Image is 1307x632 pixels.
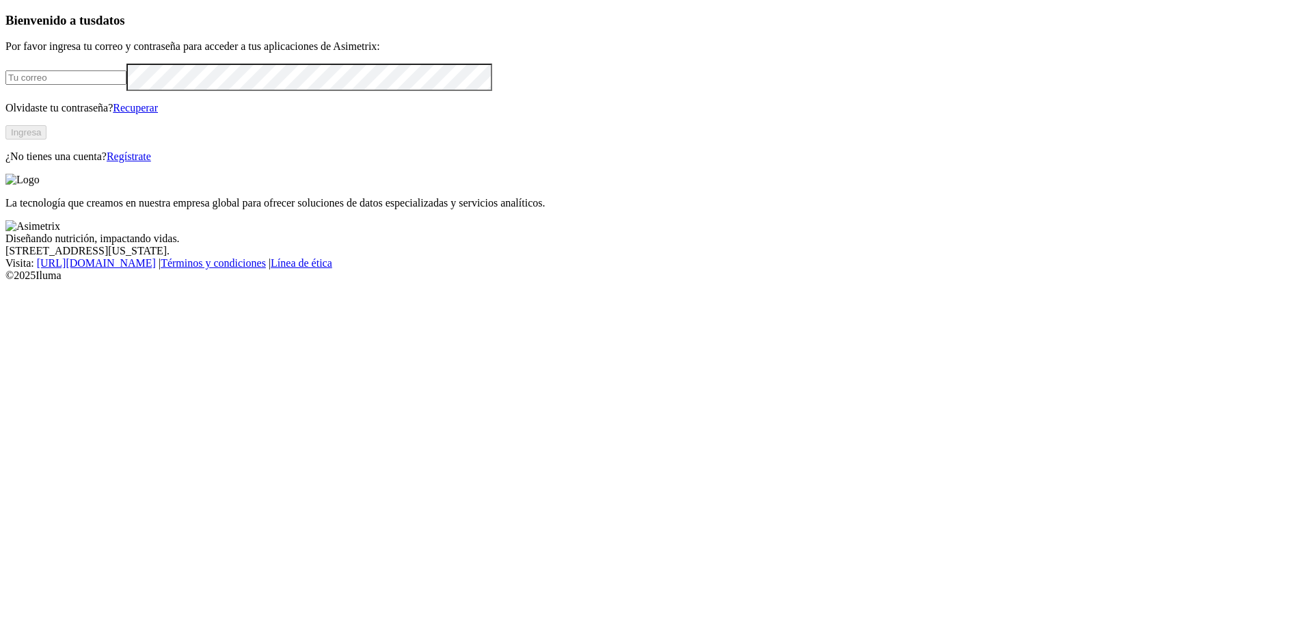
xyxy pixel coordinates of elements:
p: Por favor ingresa tu correo y contraseña para acceder a tus aplicaciones de Asimetrix: [5,40,1302,53]
p: ¿No tienes una cuenta? [5,150,1302,163]
input: Tu correo [5,70,126,85]
p: Olvidaste tu contraseña? [5,102,1302,114]
h3: Bienvenido a tus [5,13,1302,28]
div: [STREET_ADDRESS][US_STATE]. [5,245,1302,257]
span: datos [96,13,125,27]
a: Línea de ética [271,257,332,269]
p: La tecnología que creamos en nuestra empresa global para ofrecer soluciones de datos especializad... [5,197,1302,209]
a: Recuperar [113,102,158,114]
img: Logo [5,174,40,186]
div: Visita : | | [5,257,1302,269]
div: © 2025 Iluma [5,269,1302,282]
button: Ingresa [5,125,46,140]
div: Diseñando nutrición, impactando vidas. [5,233,1302,245]
a: Regístrate [107,150,151,162]
a: Términos y condiciones [161,257,266,269]
a: [URL][DOMAIN_NAME] [37,257,156,269]
img: Asimetrix [5,220,60,233]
